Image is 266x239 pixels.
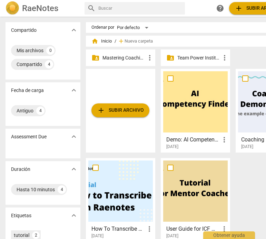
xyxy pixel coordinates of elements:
span: [DATE] [241,144,253,150]
button: Subir [91,103,149,117]
a: How To Transcribe with [PERSON_NAME][DATE] [88,160,153,239]
div: Por defecto [117,22,151,33]
span: expand_more [70,211,78,220]
span: expand_more [70,165,78,173]
div: 4 [36,107,45,115]
p: Fecha de carga [11,87,44,94]
span: [DATE] [166,144,178,150]
div: Hasta 10 minutos [17,186,55,193]
div: 2 [32,231,40,239]
span: folder_shared [91,54,100,62]
span: search [87,4,96,12]
span: [DATE] [91,233,104,239]
span: Inicio [91,38,112,45]
p: Etiquetas [11,212,31,219]
input: Buscar [98,3,182,14]
div: 0 [46,46,55,55]
span: home [91,38,98,45]
span: expand_more [70,86,78,94]
span: folder_shared [166,54,175,62]
span: add [118,38,125,45]
div: Compartido [17,61,42,68]
span: more_vert [220,54,229,62]
span: more_vert [220,136,228,144]
a: Demo: AI Competency Finder[DATE] [163,71,228,149]
button: Mostrar más [69,164,79,174]
div: 4 [58,185,66,194]
span: [DATE] [166,233,178,239]
span: add [235,4,243,12]
button: Mostrar más [69,131,79,142]
span: help [216,4,224,12]
span: Nueva carpeta [125,39,153,44]
span: Subir archivo [97,106,144,114]
p: Compartido [11,27,37,34]
p: Mastering Coaching Skills - Generación 31 [102,54,146,62]
div: Mis archivos [17,47,43,54]
div: Ordenar por [91,25,114,30]
div: Antiguo [17,107,33,114]
span: expand_more [70,132,78,141]
span: more_vert [145,225,154,233]
p: Team Power Institute (equipo) [177,54,220,62]
button: Mostrar más [69,210,79,221]
div: tutorial [14,232,29,239]
h3: User Guide for ICF Mentor Coaches [166,225,220,233]
h3: How To Transcribe with RaeNotes [91,225,145,233]
span: expand_more [70,26,78,34]
div: 4 [45,60,53,68]
p: Duración [11,166,30,173]
div: Obtener ayuda [203,231,255,239]
span: add [97,106,105,114]
img: Logo [6,1,19,15]
span: more_vert [220,225,228,233]
a: LogoRaeNotes [6,1,79,15]
a: Obtener ayuda [214,2,226,15]
p: Assessment Due [11,133,47,140]
h3: Demo: AI Competency Finder [166,136,220,144]
button: Mostrar más [69,25,79,35]
button: Mostrar más [69,85,79,95]
span: more_vert [146,54,154,62]
span: / [115,39,116,44]
h2: RaeNotes [22,3,58,13]
a: User Guide for ICF Mentor Coaches[DATE] [163,160,228,239]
